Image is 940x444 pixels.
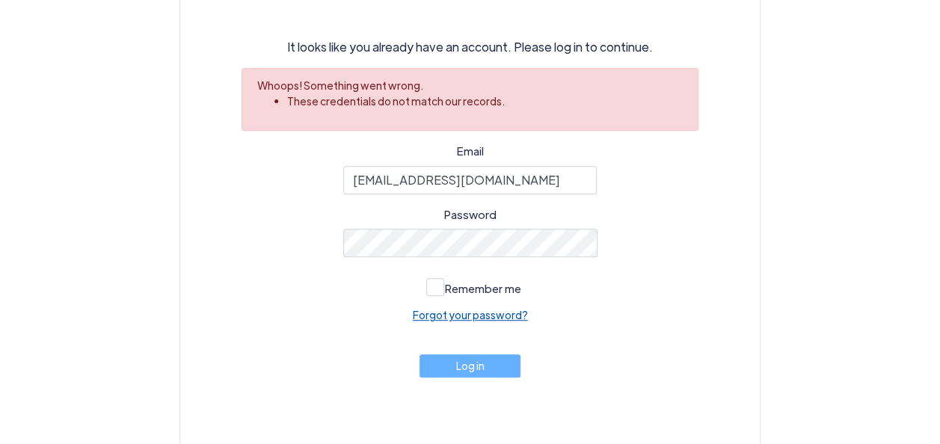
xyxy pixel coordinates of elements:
[257,78,683,93] div: Whoops! Something went wrong.
[865,372,940,444] iframe: Chat Widget
[216,38,724,56] p: It looks like you already have an account. Please log in to continue.
[445,281,521,295] span: Remember me
[420,354,521,377] button: Log in
[457,143,484,160] label: Email
[287,93,668,109] li: These credentials do not match our records.
[413,307,528,323] a: Forgot your password?
[444,206,497,223] label: Password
